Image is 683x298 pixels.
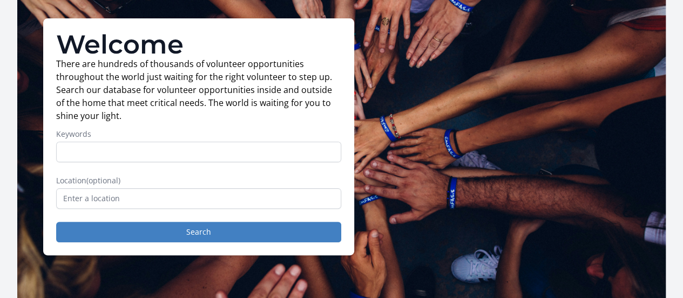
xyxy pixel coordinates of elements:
[56,57,341,122] p: There are hundreds of thousands of volunteer opportunities throughout the world just waiting for ...
[56,129,341,140] label: Keywords
[56,175,341,186] label: Location
[56,31,341,57] h1: Welcome
[86,175,120,186] span: (optional)
[56,222,341,242] button: Search
[56,188,341,209] input: Enter a location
